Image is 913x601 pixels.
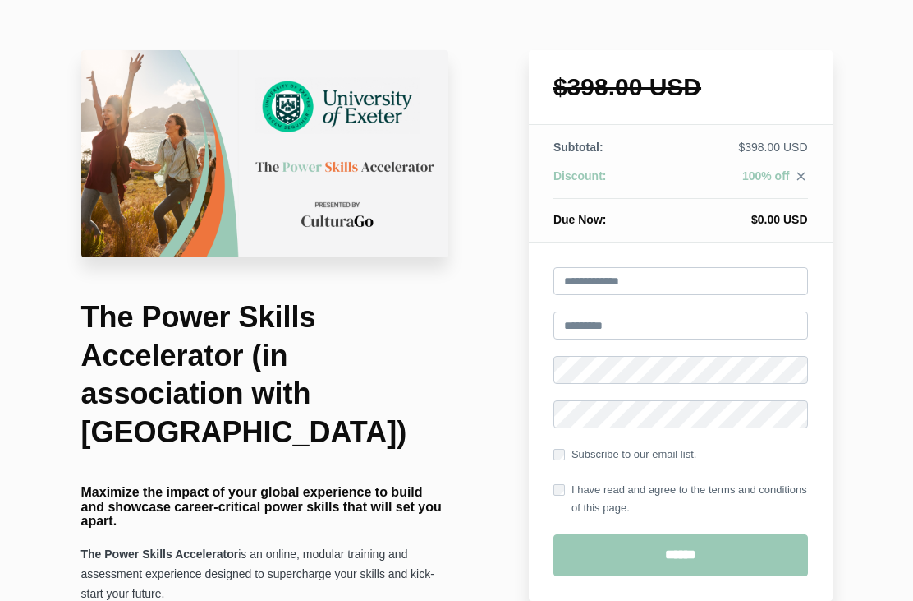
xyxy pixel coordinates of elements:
span: 100% off [742,169,790,183]
span: $0.00 USD [751,213,807,226]
th: Discount: [553,168,663,199]
i: close [794,169,808,183]
span: Subtotal: [553,141,603,154]
h1: The Power Skills Accelerator (in association with [GEOGRAPHIC_DATA]) [81,298,449,452]
h4: Maximize the impact of your global experience to build and showcase career-critical power skills ... [81,485,449,529]
th: Due Now: [553,199,663,229]
input: I have read and agree to the terms and conditions of this page. [553,484,565,496]
h1: $398.00 USD [553,75,808,99]
strong: The Power Skills Accelerator [81,548,239,561]
label: Subscribe to our email list. [553,446,696,464]
td: $398.00 USD [663,139,807,168]
input: Subscribe to our email list. [553,449,565,460]
img: 83720c0-6e26-5801-a5d4-42ecd71128a7_University_of_Exeter_Checkout_Page.png [81,50,449,257]
label: I have read and agree to the terms and conditions of this page. [553,481,808,517]
a: close [790,169,808,187]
